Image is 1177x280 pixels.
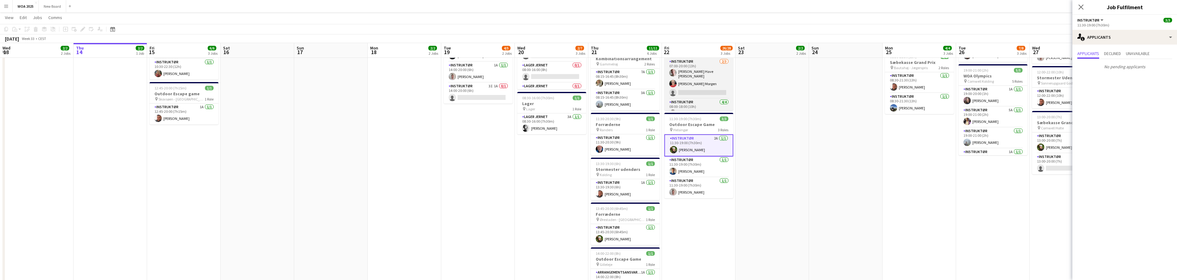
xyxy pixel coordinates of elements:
[1163,18,1172,22] span: 3/3
[573,96,581,100] span: 1/1
[1014,68,1023,73] span: 5/5
[596,116,621,121] span: 11:30-20:30 (9h)
[516,49,525,56] span: 20
[150,91,218,97] h3: Outdoor Escape game
[1072,3,1177,11] h3: Job Fulfilment
[664,122,733,127] h3: Outdoor Escape Game
[149,49,154,56] span: 15
[646,217,655,222] span: 1 Role
[959,45,966,51] span: Tue
[1077,18,1104,22] button: Instruktør
[150,59,218,80] app-card-role: Instruktør1/110:30-22:30 (12h)[PERSON_NAME]
[1126,51,1150,56] span: Unavailable
[591,113,660,155] div: 11:30-20:30 (9h)1/1Forræderne Randers1 RoleInstruktør1/111:30-20:30 (9h)[PERSON_NAME]
[1012,79,1023,84] span: 5 Roles
[664,45,669,51] span: Fri
[591,134,660,155] app-card-role: Instruktør1/111:30-20:30 (9h)[PERSON_NAME]
[370,45,378,51] span: Mon
[46,14,65,22] a: Comms
[517,83,586,104] app-card-role: Lager Jernet0/108:00-16:00 (8h)
[575,46,584,50] span: 2/7
[150,104,218,124] app-card-role: Instruktør1A1/112:45-20:00 (7h15m)[PERSON_NAME]
[444,62,513,83] app-card-role: Instruktør1A1/114:00-20:00 (6h)[PERSON_NAME]
[1037,115,1062,119] span: 13:00-20:00 (7h)
[205,86,214,90] span: 1/1
[885,72,954,93] app-card-role: Instruktør1/108:30-21:30 (13h)[PERSON_NAME]
[646,172,655,177] span: 1 Role
[664,113,733,198] app-job-card: 11:30-19:00 (7h30m)3/3Outdoor Escape Game Helsingør3 RolesInstruktør2A1/111:30-19:00 (7h30m)[PERS...
[1032,111,1101,174] app-job-card: 13:00-20:00 (7h)1/2Sæbekasse Grandprix Comwell Holte2 RolesInstruktør3A1/113:00-20:00 (7h)[PERSON...
[590,49,599,56] span: 21
[369,49,378,56] span: 18
[517,101,586,106] h3: Lager
[958,49,966,56] span: 26
[150,82,218,124] app-job-card: 12:45-20:00 (7h15m)1/1Outdoor Escape game Skovsøen - [GEOGRAPHIC_DATA]1 RoleInstruktør1A1/112:45-...
[664,156,733,177] app-card-role: Instruktør1/111:30-19:00 (7h30m)[PERSON_NAME]
[591,47,660,110] app-job-card: 08:15-16:45 (8h30m)2/2Kombinationsarrangement Gammelrøj2 RolesInstruktør7A1/108:15-16:45 (8h30m)[...
[297,45,304,51] span: Sun
[885,93,954,114] app-card-role: Instruktør1/108:30-21:30 (13h)[PERSON_NAME]
[208,46,216,50] span: 6/6
[1077,23,1172,27] div: 11:30-19:00 (7h30m)
[600,262,612,267] span: Gilleleje
[444,83,513,104] app-card-role: Instruktør3I1A0/114:00-20:00 (6h)
[591,203,660,245] div: 13:45-20:30 (6h45m)1/1Forræderne Ørestaden - [GEOGRAPHIC_DATA]1 RoleInstruktør1/113:45-20:30 (6h4...
[296,49,304,56] span: 17
[517,92,586,134] app-job-card: 08:30-16:00 (7h30m)1/1Lager Lager1 RoleLager Jernet3A1/108:30-16:00 (7h30m)[PERSON_NAME]
[1032,120,1101,125] h3: Sæbekasse Grandprix
[1077,18,1099,22] span: Instruktør
[591,69,660,89] app-card-role: Instruktør7A1/108:15-16:45 (8h30m)[PERSON_NAME]
[664,99,733,146] app-card-role: Instruktør4/408:00-18:00 (10h)
[738,45,745,51] span: Sat
[664,134,733,156] app-card-role: Instruktør2A1/111:30-19:00 (7h30m)[PERSON_NAME]
[429,51,438,56] div: 2 Jobs
[1072,30,1177,45] div: Applicants
[136,51,144,56] div: 1 Job
[591,167,660,172] h3: Stormester udendørs
[885,51,954,114] app-job-card: 08:30-21:30 (13h)2/2Sæbekasse Grand Prix Bautahøj - Jægerspris2 RolesInstruktør1/108:30-21:30 (13...
[1104,51,1121,56] span: Declined
[939,65,949,70] span: 2 Roles
[517,45,525,51] span: Wed
[205,97,214,101] span: 1 Role
[1031,49,1040,56] span: 27
[596,161,621,166] span: 13:30-19:30 (6h)
[664,58,733,99] app-card-role: Instruktør2/307:00-20:00 (13h)[PERSON_NAME] Have [PERSON_NAME][PERSON_NAME] Morgen
[1041,126,1064,130] span: Comwell Holte
[721,51,732,56] div: 3 Jobs
[61,51,70,56] div: 2 Jobs
[1032,75,1101,81] h3: Stormester Udendørs
[596,206,628,211] span: 13:45-20:30 (6h45m)
[591,211,660,217] h3: Forræderne
[522,96,554,100] span: 08:30-16:00 (7h30m)
[885,60,954,65] h3: Sæbekasse Grand Prix
[811,49,819,56] span: 24
[17,14,29,22] a: Edit
[1032,132,1101,153] app-card-role: Instruktør3A1/113:00-20:00 (7h)[PERSON_NAME]
[664,19,733,110] app-job-card: 07:00-20:00 (13h)21/23Byfest Kolding16 RolesInstruktør4A2/307:00-20:00 (13h)[PERSON_NAME][PERSON_...
[517,113,586,134] app-card-role: Lager Jernet3A1/108:30-16:00 (7h30m)[PERSON_NAME]
[5,36,19,42] div: [DATE]
[720,116,728,121] span: 3/3
[646,251,655,256] span: 1/1
[959,64,1027,155] div: 19:00-21:00 (2h)5/5WOA Olympics Comwell Kolding5 RolesInstruktør1A1/119:00-20:00 (1h)[PERSON_NAME...
[13,0,39,12] button: WOA 2025
[75,49,84,56] span: 14
[1072,61,1177,72] p: No pending applicants
[158,97,205,101] span: Skovsøen - [GEOGRAPHIC_DATA]
[572,107,581,111] span: 1 Role
[591,158,660,200] app-job-card: 13:30-19:30 (6h)1/1Stormester udendørs Kolding1 RoleInstruktør1A1/113:30-19:30 (6h)[PERSON_NAME]
[943,51,953,56] div: 3 Jobs
[646,206,655,211] span: 1/1
[718,128,728,132] span: 3 Roles
[963,68,988,73] span: 19:00-21:00 (2h)
[61,46,69,50] span: 2/2
[38,36,46,41] div: CEST
[1032,88,1101,108] app-card-role: Instruktør1/112:00-22:00 (10h)[PERSON_NAME]
[959,128,1027,148] app-card-role: Instruktør1/119:00-21:00 (2h)[PERSON_NAME]
[600,128,613,132] span: Randers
